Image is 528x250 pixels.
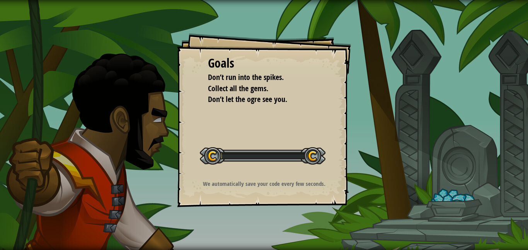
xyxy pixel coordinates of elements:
[208,83,268,94] span: Collect all the gems.
[187,180,342,188] p: We automatically save your code every few seconds.
[198,83,318,94] li: Collect all the gems.
[208,94,287,104] span: Don’t let the ogre see you.
[208,54,320,72] div: Goals
[198,72,318,83] li: Don’t run into the spikes.
[198,94,318,105] li: Don’t let the ogre see you.
[208,72,284,82] span: Don’t run into the spikes.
